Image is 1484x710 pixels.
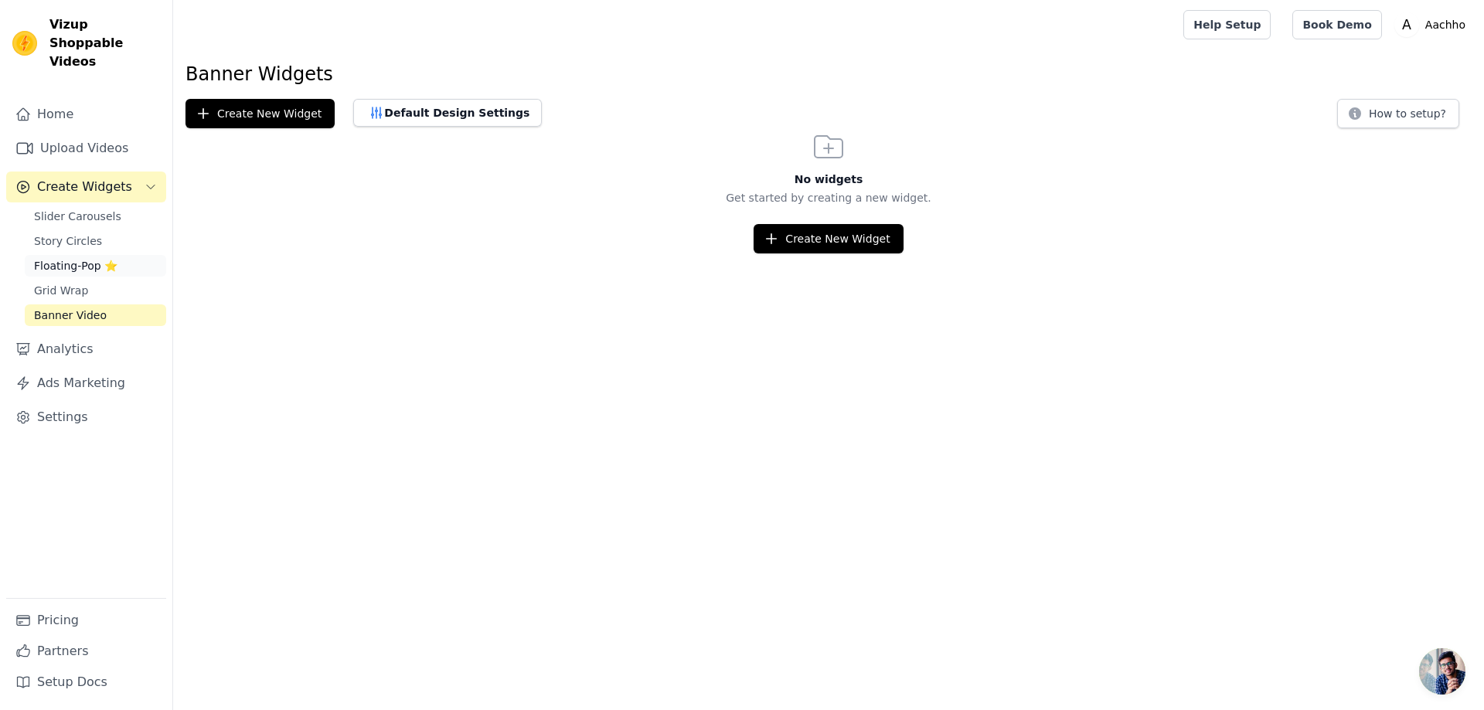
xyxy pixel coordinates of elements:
button: How to setup? [1337,99,1459,128]
a: Ads Marketing [6,368,166,399]
a: Pricing [6,605,166,636]
a: Slider Carousels [25,206,166,227]
button: A Aachho [1394,11,1472,39]
button: Create New Widget [754,224,903,253]
button: Default Design Settings [353,99,542,127]
span: Create Widgets [37,178,132,196]
p: Aachho [1419,11,1472,39]
a: Setup Docs [6,667,166,698]
a: Grid Wrap [25,280,166,301]
span: Story Circles [34,233,102,249]
text: A [1402,17,1411,32]
a: Help Setup [1183,10,1271,39]
button: Create Widgets [6,172,166,202]
a: Home [6,99,166,130]
a: Analytics [6,334,166,365]
span: Slider Carousels [34,209,121,224]
h1: Banner Widgets [185,62,1472,87]
span: Banner Video [34,307,107,323]
span: Floating-Pop ⭐ [34,258,117,273]
a: Book Demo [1292,10,1381,39]
a: Banner Video [25,304,166,326]
a: Partners [6,636,166,667]
a: How to setup? [1337,110,1459,124]
button: Create New Widget [185,99,335,128]
a: Upload Videos [6,133,166,164]
p: Get started by creating a new widget. [173,190,1484,206]
a: Settings [6,402,166,433]
img: Vizup [12,31,37,56]
div: Open chat [1419,648,1465,695]
a: Floating-Pop ⭐ [25,255,166,277]
span: Grid Wrap [34,283,88,298]
h3: No widgets [173,172,1484,187]
a: Story Circles [25,230,166,252]
span: Vizup Shoppable Videos [49,15,160,71]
